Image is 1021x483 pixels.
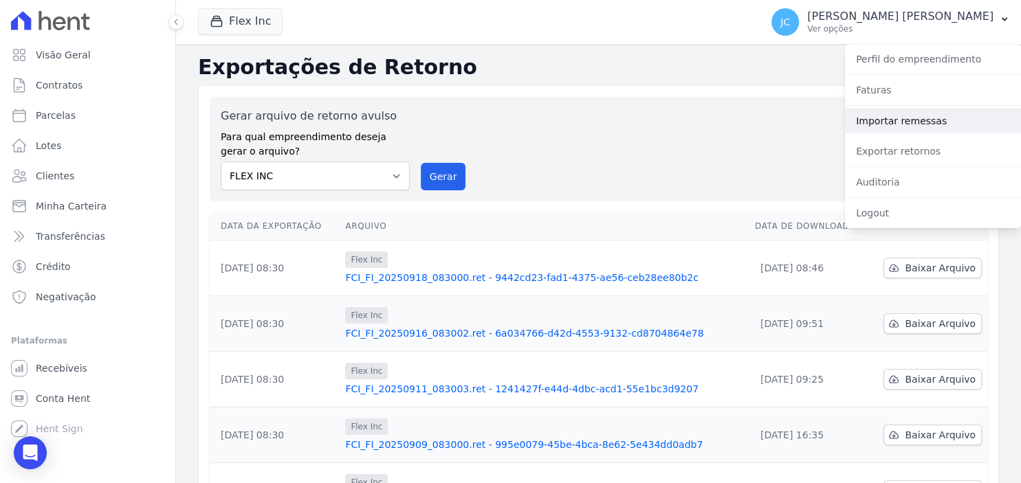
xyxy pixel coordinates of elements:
[36,109,76,122] span: Parcelas
[345,326,744,340] a: FCI_FI_20250916_083002.ret - 6a034766-d42d-4553-9132-cd8704864e78
[36,48,91,62] span: Visão Geral
[345,418,388,435] span: Flex Inc
[6,385,170,412] a: Conta Hent
[749,407,866,463] td: [DATE] 16:35
[845,109,1021,133] a: Importar remessas
[345,307,388,324] span: Flex Inc
[421,163,466,190] button: Gerar
[780,17,790,27] span: JC
[14,436,47,469] div: Open Intercom Messenger
[845,139,1021,164] a: Exportar retornos
[6,223,170,250] a: Transferências
[883,313,982,334] a: Baixar Arquivo
[6,162,170,190] a: Clientes
[36,361,87,375] span: Recebíveis
[905,317,976,330] span: Baixar Arquivo
[345,438,744,451] a: FCI_FI_20250909_083000.ret - 995e0079-45be-4bca-8e62-5e434dd0adb7
[36,169,74,183] span: Clientes
[345,271,744,284] a: FCI_FI_20250918_083000.ret - 9442cd23-fad1-4375-ae56-ceb28ee80b2c
[905,372,976,386] span: Baixar Arquivo
[6,192,170,220] a: Minha Carteira
[845,170,1021,194] a: Auditoria
[210,296,340,352] td: [DATE] 08:30
[749,352,866,407] td: [DATE] 09:25
[905,428,976,442] span: Baixar Arquivo
[36,260,71,273] span: Crédito
[210,240,340,296] td: [DATE] 08:30
[845,78,1021,102] a: Faturas
[6,355,170,382] a: Recebíveis
[883,258,982,278] a: Baixar Arquivo
[345,251,388,268] span: Flex Inc
[845,47,1021,71] a: Perfil do empreendimento
[883,425,982,445] a: Baixar Arquivo
[749,296,866,352] td: [DATE] 09:51
[36,290,96,304] span: Negativação
[36,139,62,153] span: Lotes
[905,261,976,275] span: Baixar Arquivo
[760,3,1021,41] button: JC [PERSON_NAME] [PERSON_NAME] Ver opções
[6,132,170,159] a: Lotes
[210,352,340,407] td: [DATE] 08:30
[221,124,410,159] label: Para qual empreendimento deseja gerar o arquivo?
[36,392,90,405] span: Conta Hent
[807,10,993,23] p: [PERSON_NAME] [PERSON_NAME]
[210,212,340,240] th: Data da Exportação
[883,369,982,390] a: Baixar Arquivo
[221,108,410,124] label: Gerar arquivo de retorno avulso
[807,23,993,34] p: Ver opções
[6,102,170,129] a: Parcelas
[36,229,105,243] span: Transferências
[6,253,170,280] a: Crédito
[11,333,164,349] div: Plataformas
[6,71,170,99] a: Contratos
[6,283,170,311] a: Negativação
[345,363,388,379] span: Flex Inc
[36,199,107,213] span: Minha Carteira
[36,78,83,92] span: Contratos
[345,382,744,396] a: FCI_FI_20250911_083003.ret - 1241427f-e44d-4dbc-acd1-55e1bc3d9207
[340,212,749,240] th: Arquivo
[6,41,170,69] a: Visão Geral
[749,212,866,240] th: Data de Download
[845,201,1021,225] a: Logout
[198,8,283,34] button: Flex Inc
[210,407,340,463] td: [DATE] 08:30
[749,240,866,296] td: [DATE] 08:46
[198,55,999,80] h2: Exportações de Retorno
